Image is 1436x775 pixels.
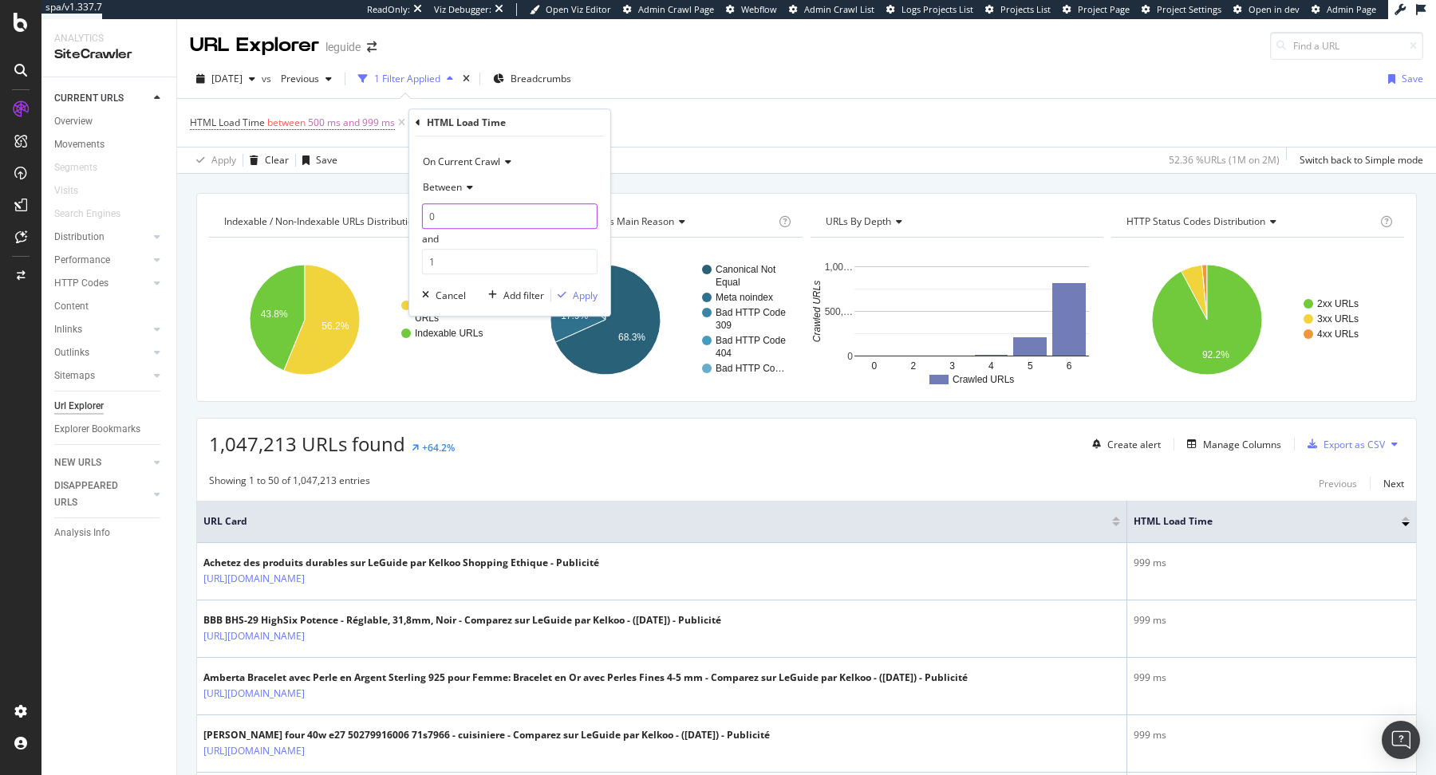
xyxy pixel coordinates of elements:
span: On Current Crawl [423,155,500,168]
button: Create alert [1086,431,1161,457]
div: Manage Columns [1203,438,1281,451]
div: Visits [54,183,78,199]
a: Admin Crawl Page [623,3,714,16]
div: BBB BHS-29 HighSix Potence - Réglable, 31,8mm, Noir - Comparez sur LeGuide par Kelkoo - ([DATE]) ... [203,613,721,627]
button: Export as CSV [1301,431,1385,457]
div: Switch back to Simple mode [1300,153,1423,167]
text: Bad HTTP Co… [716,363,784,374]
span: HTML Load Time [190,116,265,129]
div: 999 ms [1134,556,1410,570]
a: Url Explorer [54,398,165,415]
button: Apply [551,288,598,304]
span: Indexable / Non-Indexable URLs distribution [224,214,419,228]
span: Logs Projects List [901,3,973,15]
svg: A chart. [510,250,803,389]
button: Next [1383,474,1404,493]
div: URL Explorer [190,32,319,59]
span: HTTP Status Codes Distribution [1126,214,1265,228]
a: Segments [54,159,113,176]
text: Indexable URLs [415,328,483,339]
a: [URL][DOMAIN_NAME] [203,686,305,702]
span: Admin Crawl List [804,3,874,15]
span: 1,047,213 URLs found [209,431,405,457]
text: 0 [847,351,853,362]
svg: A chart. [1111,250,1404,389]
a: Open Viz Editor [530,3,611,16]
text: 68.3% [618,332,645,343]
text: Canonical Not [716,264,776,275]
text: 43.8% [261,309,288,320]
a: [URL][DOMAIN_NAME] [203,743,305,759]
div: Outlinks [54,344,89,361]
a: Overview [54,113,165,130]
a: Movements [54,136,165,153]
div: Save [316,153,337,167]
div: Apply [211,153,236,167]
span: Between [423,180,462,194]
span: Webflow [741,3,777,15]
text: 6 [1067,360,1072,372]
text: 2 [910,360,916,372]
div: Inlinks [54,321,82,338]
div: Save [1402,72,1423,85]
span: URLs by Depth [826,214,891,228]
div: [PERSON_NAME] four 40w e27 50279916006 71s7966 - cuisiniere - Comparez sur LeGuide par Kelkoo - (... [203,728,770,742]
button: Save [296,148,337,173]
div: Overview [54,113,93,130]
div: Search Engines [54,206,120,222]
a: Distribution [54,229,149,246]
div: 52.36 % URLs ( 1M on 2M ) [1169,153,1280,167]
div: HTML Load Time [427,116,506,129]
div: Export as CSV [1324,438,1385,451]
div: Add filter [503,289,544,302]
a: Inlinks [54,321,149,338]
a: Content [54,298,165,315]
span: Project Settings [1157,3,1221,15]
svg: A chart. [811,250,1103,389]
a: Logs Projects List [886,3,973,16]
div: arrow-right-arrow-left [367,41,377,53]
span: Breadcrumbs [511,72,571,85]
div: Url Explorer [54,398,104,415]
text: 3 [949,360,955,372]
input: Find a URL [1270,32,1423,60]
text: 92.2% [1202,349,1229,360]
h4: Indexable / Non-Indexable URLs Distribution [221,209,475,234]
a: Project Settings [1142,3,1221,16]
div: ReadOnly: [367,3,410,16]
a: HTTP Codes [54,275,149,292]
a: Performance [54,252,149,269]
svg: A chart. [209,250,502,389]
div: SiteCrawler [54,45,164,64]
button: Switch back to Simple mode [1293,148,1423,173]
text: 2xx URLs [1317,298,1359,309]
text: 0 [872,360,878,372]
div: Achetez des produits durables sur LeGuide par Kelkoo Shopping Ethique - Publicité [203,556,599,570]
div: Analysis Info [54,525,110,541]
button: Apply [190,148,236,173]
a: Admin Page [1312,3,1376,16]
div: Next [1383,477,1404,490]
h4: URLs by Depth [823,209,1089,234]
button: 1 Filter Applied [352,66,460,92]
div: NEW URLS [54,454,101,471]
a: Explorer Bookmarks [54,421,165,438]
a: Analysis Info [54,525,165,541]
button: Add filter [482,288,544,304]
text: 56.2% [322,321,349,332]
a: Webflow [726,3,777,16]
div: Content [54,298,89,315]
text: 500,… [825,306,853,317]
a: Outlinks [54,344,149,361]
text: 4xx URLs [1317,328,1359,340]
div: Distribution [54,229,105,246]
a: DISAPPEARED URLS [54,478,149,511]
div: Showing 1 to 50 of 1,047,213 entries [209,474,370,493]
button: Previous [1319,474,1357,493]
text: Crawled URLs [953,374,1014,385]
span: Projects List [1000,3,1051,15]
a: CURRENT URLS [54,90,149,107]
